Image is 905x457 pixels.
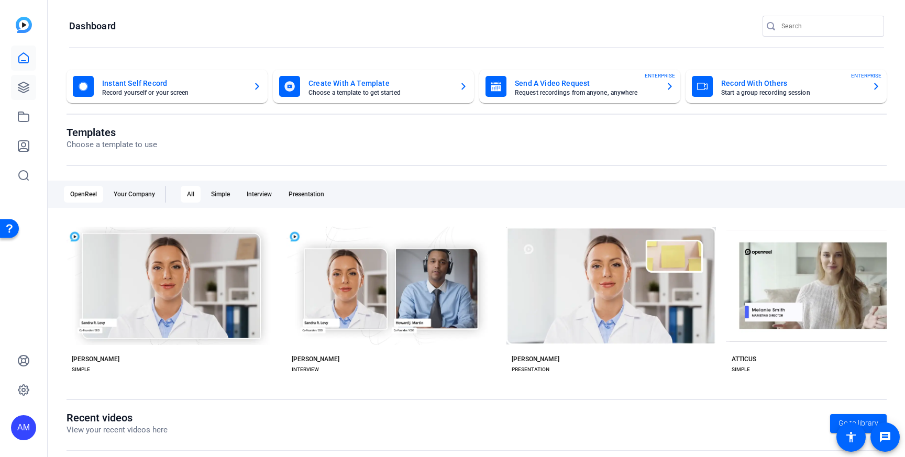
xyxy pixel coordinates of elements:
mat-card-subtitle: Choose a template to get started [308,90,451,96]
div: Presentation [282,186,330,203]
a: Go to library [830,414,887,433]
mat-card-title: Instant Self Record [102,77,245,90]
div: All [181,186,201,203]
mat-card-title: Send A Video Request [515,77,657,90]
h1: Templates [67,126,157,139]
button: Create With A TemplateChoose a template to get started [273,70,474,103]
span: Go to library [838,418,878,429]
h1: Recent videos [67,411,168,424]
div: [PERSON_NAME] [512,355,559,363]
div: [PERSON_NAME] [292,355,339,363]
p: View your recent videos here [67,424,168,436]
mat-card-subtitle: Start a group recording session [721,90,864,96]
div: AM [11,415,36,440]
mat-card-title: Create With A Template [308,77,451,90]
button: Send A Video RequestRequest recordings from anyone, anywhereENTERPRISE [479,70,680,103]
p: Choose a template to use [67,139,157,151]
mat-icon: accessibility [845,431,857,443]
div: Simple [205,186,236,203]
div: Your Company [107,186,161,203]
div: Interview [240,186,278,203]
span: ENTERPRISE [645,72,675,80]
button: Record With OthersStart a group recording sessionENTERPRISE [686,70,887,103]
div: INTERVIEW [292,365,319,374]
mat-icon: message [879,431,891,443]
div: PRESENTATION [512,365,549,374]
mat-card-subtitle: Request recordings from anyone, anywhere [515,90,657,96]
div: [PERSON_NAME] [72,355,119,363]
div: OpenReel [64,186,103,203]
h1: Dashboard [69,20,116,32]
mat-card-subtitle: Record yourself or your screen [102,90,245,96]
button: Instant Self RecordRecord yourself or your screen [67,70,268,103]
div: ATTICUS [732,355,756,363]
span: ENTERPRISE [851,72,881,80]
input: Search [781,20,876,32]
div: SIMPLE [732,365,750,374]
mat-card-title: Record With Others [721,77,864,90]
div: SIMPLE [72,365,90,374]
img: blue-gradient.svg [16,17,32,33]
